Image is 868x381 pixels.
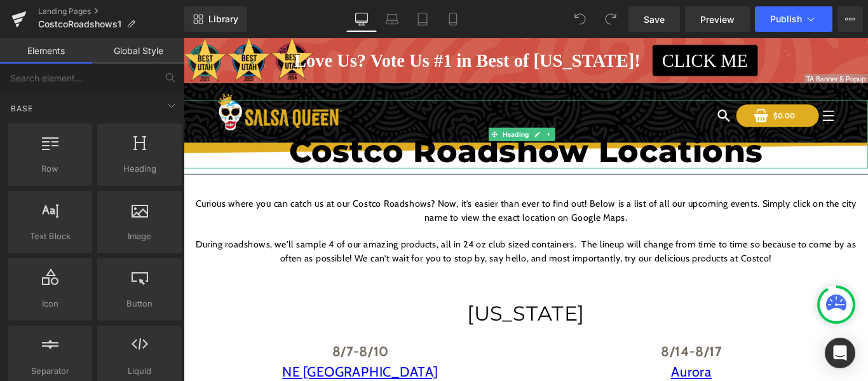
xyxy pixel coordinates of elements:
span: Row [11,162,88,176]
span: Liquid [101,364,178,378]
span: CostcoRoadshows1 [38,19,121,29]
a: Global Style [92,38,184,64]
span: Publish [770,14,802,24]
div: Open Intercom Messenger [825,338,855,368]
span: Button [101,297,178,310]
a: Mobile [438,6,468,32]
span: 8/7-8/10 [167,343,231,361]
span: 8/14-8/17 [536,343,605,361]
button: More [837,6,863,32]
a: Desktop [346,6,377,32]
button: Redo [598,6,623,32]
span: Library [208,13,238,25]
span: Separator [11,364,88,378]
span: Base [10,102,34,114]
p: During roadshows, we'll sample 4 of our amazing products, all in 24 oz club sized containers. The... [13,225,756,255]
p: Curious where you can catch us at our Costco Roadshows? Now, it’s easier than ever to find out! B... [13,179,756,209]
h1: [US_STATE] [3,297,766,322]
a: New Library [184,6,247,32]
span: Heading [101,162,178,176]
button: Undo [567,6,593,32]
a: Laptop [377,6,407,32]
button: Publish [755,6,832,32]
img: Salsa Queen [38,62,178,104]
a: Expand / Collapse [404,100,417,116]
span: Text Block [11,230,88,243]
span: Icon [11,297,88,310]
a: Landing Pages [38,6,184,17]
a: Tablet [407,6,438,32]
span: Image [101,230,178,243]
span: Save [644,13,665,26]
a: Preview [685,6,750,32]
span: Heading [355,100,390,116]
span: Preview [700,13,735,26]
